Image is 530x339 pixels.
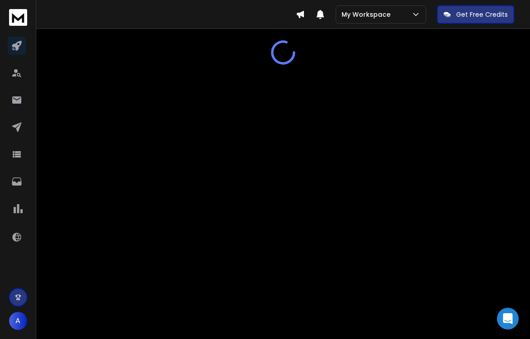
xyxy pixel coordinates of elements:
button: A [9,312,27,330]
p: My Workspace [342,10,394,19]
button: Get Free Credits [437,5,514,24]
img: logo [9,9,27,26]
div: Open Intercom Messenger [497,308,519,329]
p: Get Free Credits [456,10,508,19]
